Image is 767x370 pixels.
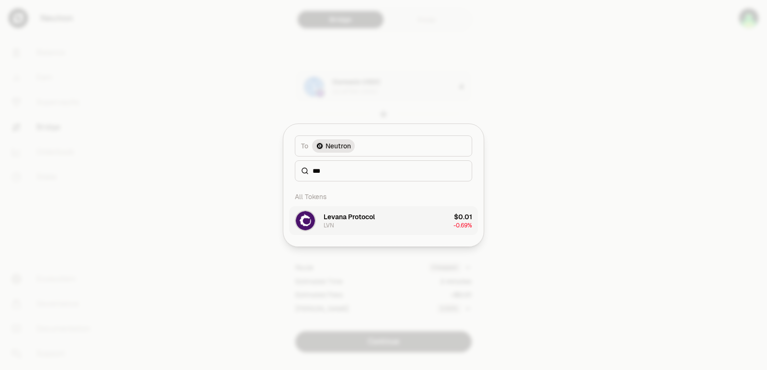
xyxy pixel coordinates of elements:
div: All Tokens [289,187,478,206]
button: LVN LogoLevana ProtocolLVN$0.01-0.69% [289,206,478,235]
div: $0.01 [454,212,472,222]
button: ToNeutron LogoNeutron [295,135,472,157]
span: Neutron [325,141,351,151]
div: LVN [324,222,334,229]
img: LVN Logo [296,211,315,230]
span: To [301,141,308,151]
img: Neutron Logo [317,143,323,149]
div: Levana Protocol [324,212,375,222]
span: -0.69% [453,222,472,229]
